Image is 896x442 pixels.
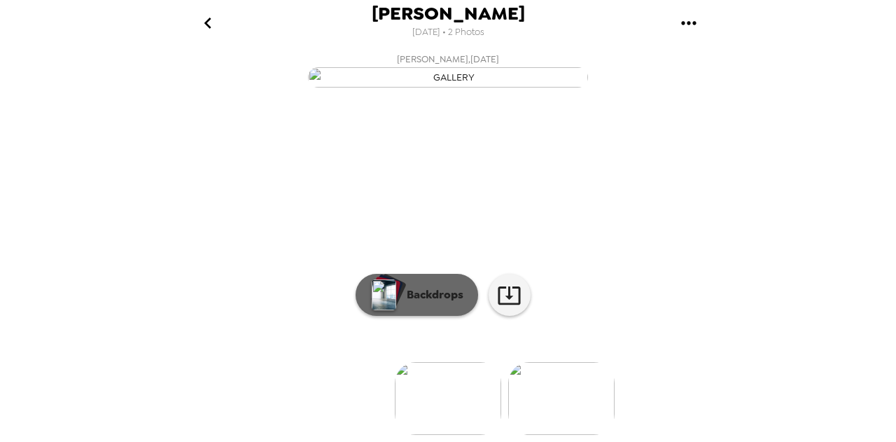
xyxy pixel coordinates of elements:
span: [PERSON_NAME] , [DATE] [397,51,499,67]
img: gallery [508,362,615,435]
img: gallery [395,362,501,435]
span: [PERSON_NAME] [372,4,525,23]
button: Backdrops [356,274,478,316]
img: gallery [308,67,588,88]
button: [PERSON_NAME],[DATE] [168,47,728,92]
p: Backdrops [400,286,463,303]
span: [DATE] • 2 Photos [412,23,484,42]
